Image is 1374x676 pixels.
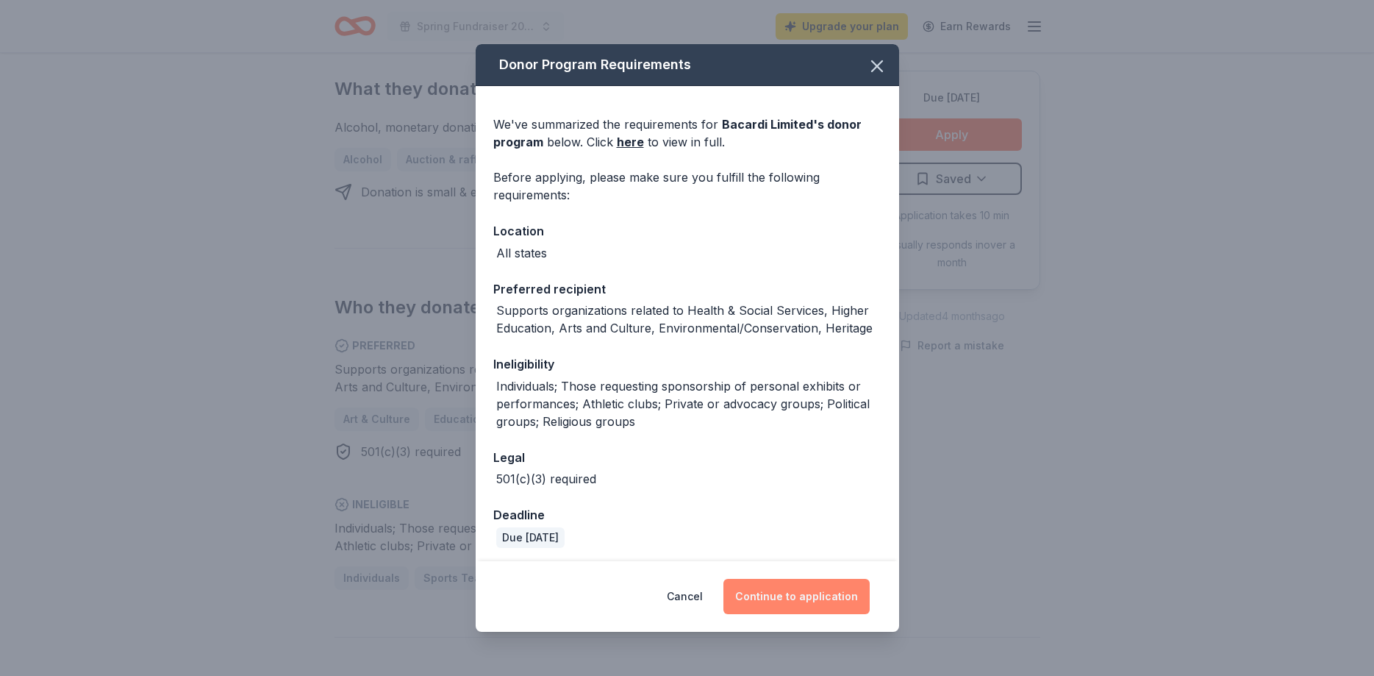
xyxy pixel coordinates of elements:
[496,377,881,430] div: Individuals; Those requesting sponsorship of personal exhibits or performances; Athletic clubs; P...
[476,44,899,86] div: Donor Program Requirements
[617,133,644,151] a: here
[493,221,881,241] div: Location
[493,355,881,374] div: Ineligibility
[493,280,881,299] div: Preferred recipient
[667,579,703,614] button: Cancel
[496,470,596,488] div: 501(c)(3) required
[496,244,547,262] div: All states
[723,579,870,614] button: Continue to application
[493,115,881,151] div: We've summarized the requirements for below. Click to view in full.
[496,527,565,548] div: Due [DATE]
[493,448,881,467] div: Legal
[496,302,881,337] div: Supports organizations related to Health & Social Services, Higher Education, Arts and Culture, E...
[493,168,881,204] div: Before applying, please make sure you fulfill the following requirements:
[493,505,881,524] div: Deadline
